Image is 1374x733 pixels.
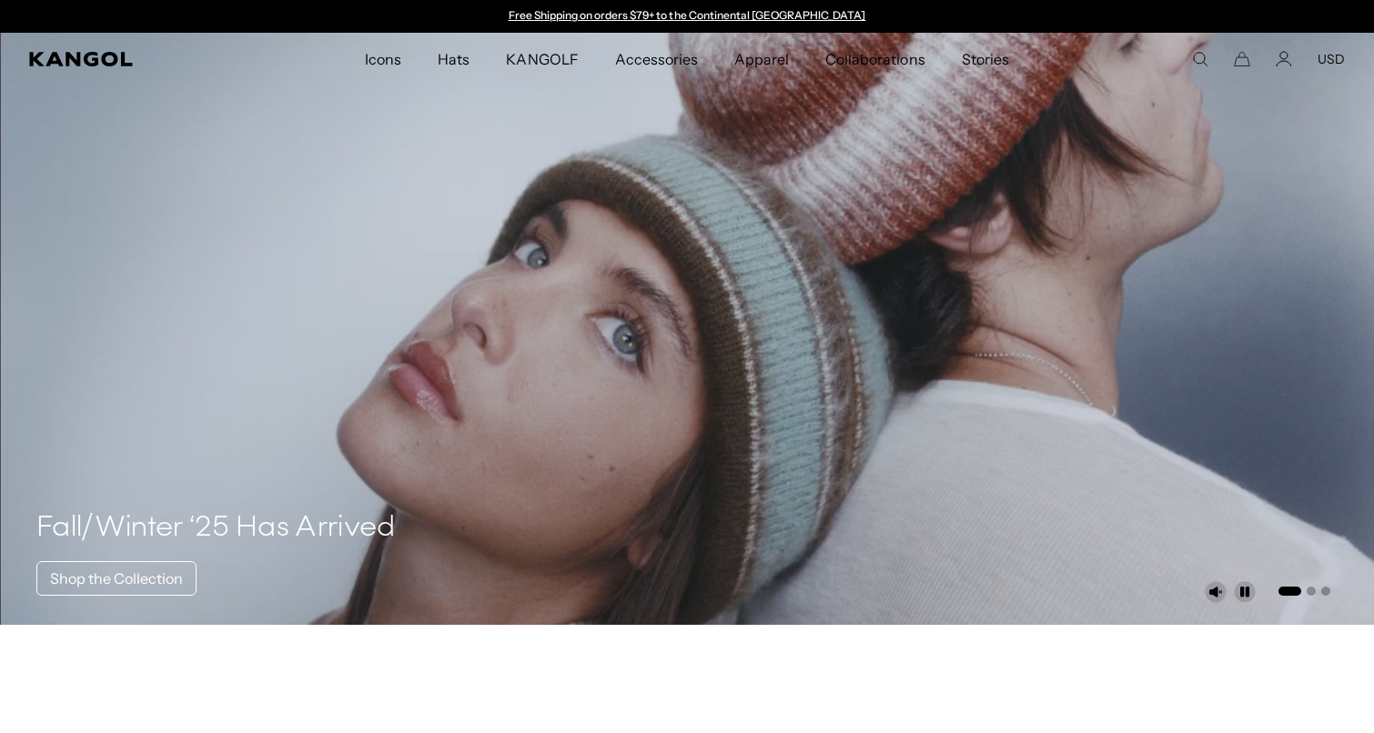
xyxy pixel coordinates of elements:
span: Apparel [734,33,789,85]
span: Icons [365,33,401,85]
button: Go to slide 1 [1278,587,1301,596]
button: Cart [1234,51,1250,67]
a: Icons [347,33,419,85]
ul: Select a slide to show [1277,583,1330,597]
a: Apparel [716,33,807,85]
div: Announcement [500,9,874,24]
a: Kangol [29,52,241,66]
summary: Search here [1192,51,1208,67]
a: Stories [944,33,1027,85]
a: Account [1276,51,1292,67]
slideshow-component: Announcement bar [500,9,874,24]
a: Free Shipping on orders $79+ to the Continental [GEOGRAPHIC_DATA] [509,8,866,22]
div: 1 of 2 [500,9,874,24]
a: Shop the Collection [36,561,197,596]
a: Hats [419,33,488,85]
a: KANGOLF [488,33,596,85]
button: USD [1318,51,1345,67]
span: KANGOLF [506,33,578,85]
a: Accessories [597,33,716,85]
span: Collaborations [825,33,924,85]
span: Accessories [615,33,698,85]
a: Collaborations [807,33,943,85]
button: Go to slide 2 [1307,587,1316,596]
button: Pause [1234,581,1256,603]
span: Hats [438,33,470,85]
span: Stories [962,33,1009,85]
button: Go to slide 3 [1321,587,1330,596]
h4: Fall/Winter ‘25 Has Arrived [36,510,396,547]
button: Unmute [1205,581,1227,603]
